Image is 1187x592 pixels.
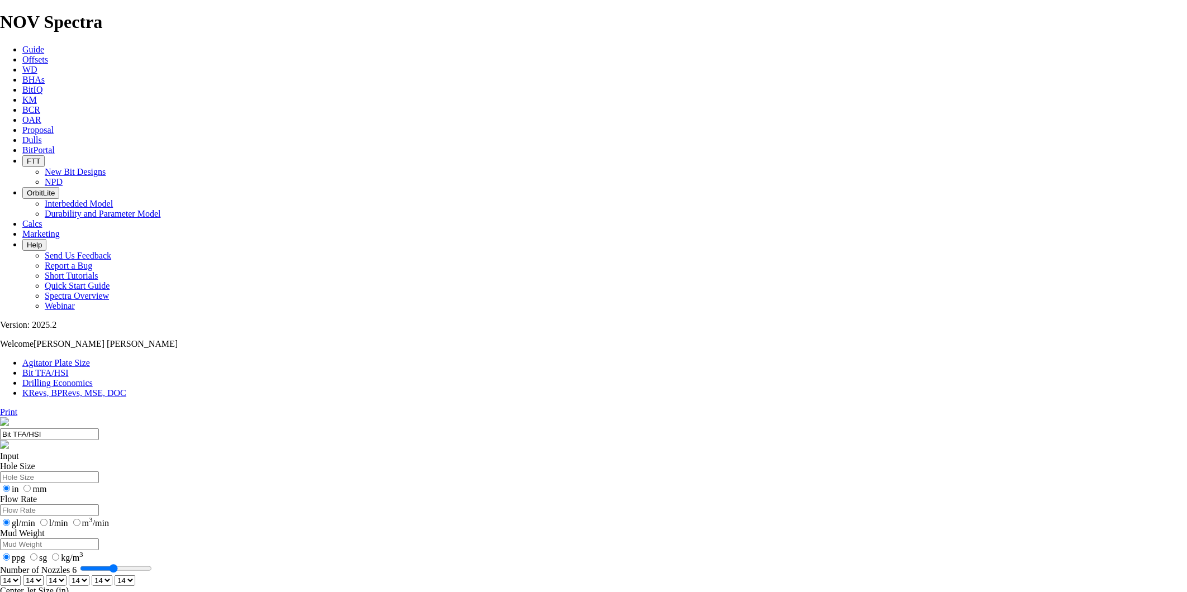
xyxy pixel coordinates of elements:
label: mm [21,484,46,494]
a: Interbedded Model [45,199,113,208]
a: Webinar [45,301,75,311]
label: kg/m [49,553,83,562]
button: FTT [22,155,45,167]
a: BCR [22,105,40,114]
span: OrbitLite [27,189,55,197]
a: Dulls [22,135,42,145]
span: FTT [27,157,40,165]
a: New Bit Designs [45,167,106,176]
label: sg [27,553,47,562]
a: Spectra Overview [45,291,109,300]
a: BitIQ [22,85,42,94]
a: Send Us Feedback [45,251,111,260]
a: Drilling Economics [22,378,93,388]
a: Report a Bug [45,261,92,270]
sup: 3 [89,516,93,524]
a: NPD [45,177,63,187]
a: Marketing [22,229,60,238]
a: Durability and Parameter Model [45,209,161,218]
input: m3/min [73,519,80,526]
span: [PERSON_NAME] [PERSON_NAME] [34,339,178,348]
a: Offsets [22,55,48,64]
label: l/min [37,518,68,528]
a: Guide [22,45,44,54]
label: m /min [70,518,109,528]
input: ppg [3,553,10,561]
input: sg [30,553,37,561]
span: Help [27,241,42,249]
button: Help [22,239,46,251]
input: in [3,485,10,492]
sup: 3 [79,550,83,558]
a: Quick Start Guide [45,281,110,290]
a: Agitator Plate Size [22,358,90,367]
a: KRevs, BPRevs, MSE, DOC [22,388,126,398]
input: gl/min [3,519,10,526]
input: l/min [40,519,48,526]
input: kg/m3 [52,553,59,561]
a: WD [22,65,37,74]
a: KM [22,95,37,104]
a: Short Tutorials [45,271,98,280]
input: mm [23,485,31,492]
a: Proposal [22,125,54,135]
a: BHAs [22,75,45,84]
button: OrbitLite [22,187,59,199]
a: Calcs [22,219,42,228]
a: Bit TFA/HSI [22,368,69,378]
a: OAR [22,115,41,125]
a: BitPortal [22,145,55,155]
